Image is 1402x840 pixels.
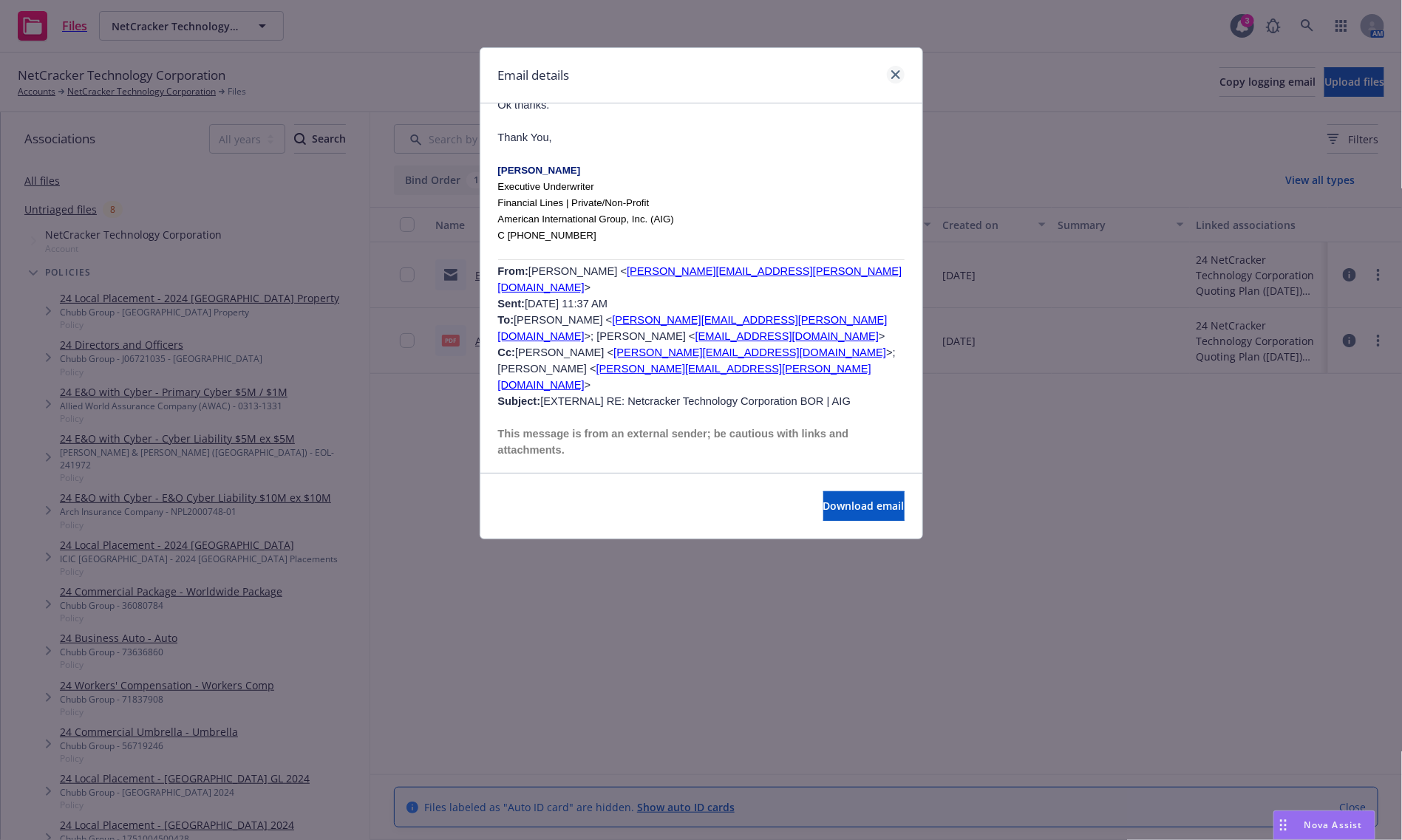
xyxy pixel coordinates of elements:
[887,66,905,83] a: close
[823,499,905,513] span: Download email
[498,197,650,208] span: Financial Lines | Private/Non-Profit
[498,230,596,241] span: C [PHONE_NUMBER]
[498,66,570,85] h1: Email details
[498,263,905,409] p: [PERSON_NAME] < > [DATE] 11:37 AM [PERSON_NAME] < >; [PERSON_NAME] < > [PERSON_NAME] < >; [PERSON...
[498,428,849,456] span: This message is from an external sender; be cautious with links and attachments.
[498,314,888,342] a: [PERSON_NAME][EMAIL_ADDRESS][PERSON_NAME][DOMAIN_NAME]
[498,472,833,484] span: We also just got word that Chubb is waiving, will confirm upon receipt.
[498,181,594,192] span: Executive Underwriter
[498,265,902,293] a: [PERSON_NAME][EMAIL_ADDRESS][PERSON_NAME][DOMAIN_NAME]
[1304,819,1363,831] span: Nova Assist
[498,97,905,113] p: Ok thanks.
[498,395,541,407] b: Subject:
[498,346,516,358] b: Cc:
[498,165,581,176] span: [PERSON_NAME]
[823,491,905,521] button: Download email
[613,346,886,358] a: [PERSON_NAME][EMAIL_ADDRESS][DOMAIN_NAME]
[498,132,552,143] span: Thank You,
[498,314,514,326] b: To:
[498,265,529,277] b: From:
[498,298,525,310] b: Sent:
[1273,810,1375,840] button: Nova Assist
[695,330,879,342] a: [EMAIL_ADDRESS][DOMAIN_NAME]
[498,214,675,225] span: American International Group, Inc. (AIG)
[498,363,871,391] a: [PERSON_NAME][EMAIL_ADDRESS][PERSON_NAME][DOMAIN_NAME]
[1274,811,1293,839] div: Drag to move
